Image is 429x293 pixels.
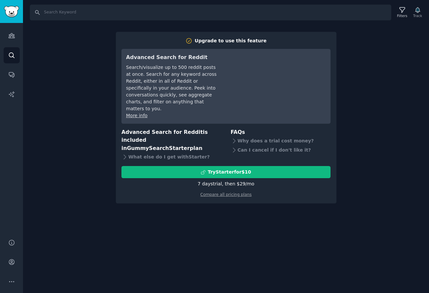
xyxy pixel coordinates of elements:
span: GummySearch Starter [127,145,190,151]
div: Upgrade to use this feature [195,37,267,44]
a: More info [126,113,147,118]
button: TryStarterfor$10 [121,166,331,178]
h3: Advanced Search for Reddit [126,53,218,62]
div: Why does a trial cost money? [231,136,331,145]
a: Compare all pricing plans [200,192,251,197]
img: GummySearch logo [4,6,19,17]
div: Search/visualize up to 500 reddit posts at once. Search for any keyword across Reddit, either in ... [126,64,218,112]
h3: FAQs [231,128,331,136]
h3: Advanced Search for Reddit is included in plan [121,128,222,153]
div: What else do I get with Starter ? [121,152,222,161]
input: Search Keyword [30,5,391,20]
div: 7 days trial, then $ 29 /mo [198,180,254,187]
div: Try Starter for $10 [208,169,251,176]
div: Filters [397,13,407,18]
iframe: YouTube video player [227,53,326,103]
div: Can I cancel if I don't like it? [231,145,331,155]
